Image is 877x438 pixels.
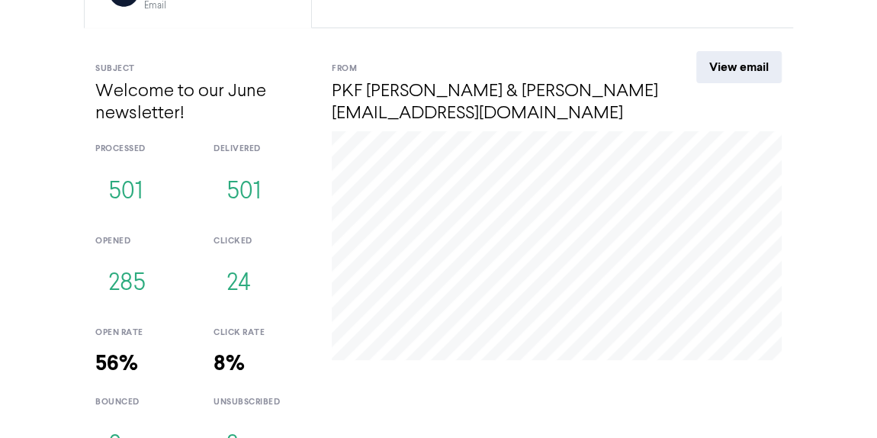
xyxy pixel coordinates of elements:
[95,143,191,156] div: processed
[95,396,191,409] div: bounced
[801,365,877,438] iframe: Chat Widget
[332,63,663,76] div: From
[214,143,309,156] div: delivered
[214,167,274,217] button: 501
[214,235,309,248] div: clicked
[95,350,138,377] strong: 56%
[95,81,309,125] h4: Welcome to our June newsletter!
[95,327,191,340] div: open rate
[95,167,156,217] button: 501
[214,396,309,409] div: unsubscribed
[95,63,309,76] div: Subject
[696,51,782,83] a: View email
[214,259,264,309] button: 24
[332,81,663,125] h4: PKF [PERSON_NAME] & [PERSON_NAME] [EMAIL_ADDRESS][DOMAIN_NAME]
[214,350,245,377] strong: 8%
[214,327,309,340] div: click rate
[95,235,191,248] div: opened
[95,259,159,309] button: 285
